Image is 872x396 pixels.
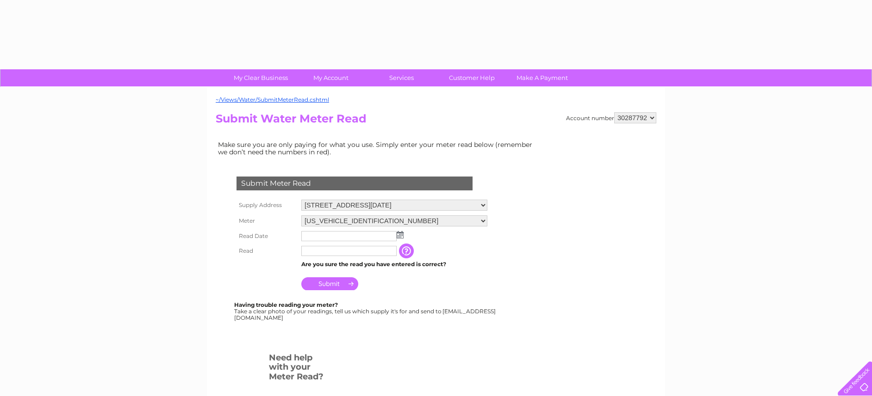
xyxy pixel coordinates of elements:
[301,277,358,290] input: Submit
[234,213,299,229] th: Meter
[237,177,473,190] div: Submit Meter Read
[234,302,497,321] div: Take a clear photo of your readings, tell us which supply it's for and send to [EMAIL_ADDRESS][DO...
[293,69,369,86] a: My Account
[299,258,490,270] td: Are you sure the read you have entered is correct?
[269,351,326,386] h3: Need help with your Meter Read?
[504,69,580,86] a: Make A Payment
[223,69,299,86] a: My Clear Business
[434,69,510,86] a: Customer Help
[234,229,299,244] th: Read Date
[363,69,440,86] a: Services
[234,301,338,308] b: Having trouble reading your meter?
[216,96,329,103] a: ~/Views/Water/SubmitMeterRead.cshtml
[234,197,299,213] th: Supply Address
[216,112,656,130] h2: Submit Water Meter Read
[566,112,656,123] div: Account number
[399,244,416,258] input: Information
[216,139,540,158] td: Make sure you are only paying for what you use. Simply enter your meter read below (remember we d...
[397,231,404,238] img: ...
[234,244,299,258] th: Read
